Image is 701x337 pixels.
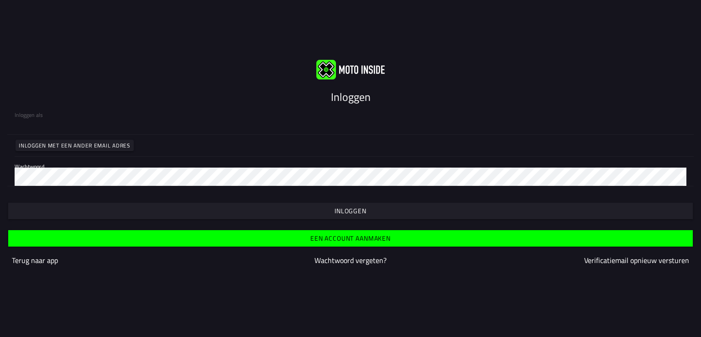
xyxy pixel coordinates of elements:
a: Wachtwoord vergeten? [314,255,387,266]
ion-text: Inloggen [335,208,366,214]
ion-text: Inloggen [331,89,371,105]
ion-button: Inloggen met een ander email adres [16,140,134,151]
a: Verificatiemail opnieuw versturen [584,255,689,266]
ion-button: Een account aanmaken [8,230,693,247]
a: Terug naar app [12,255,58,266]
